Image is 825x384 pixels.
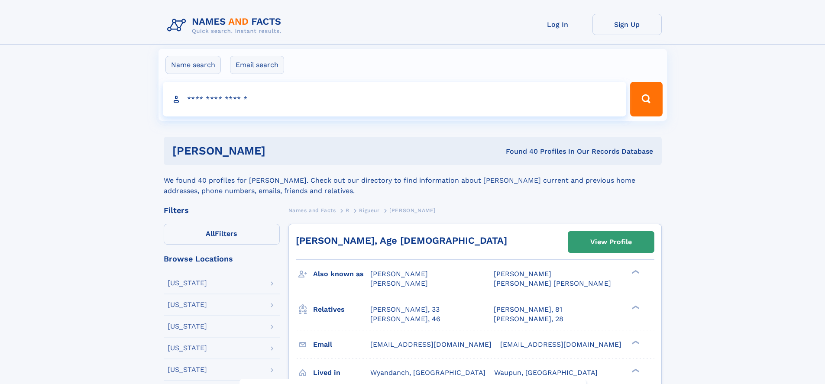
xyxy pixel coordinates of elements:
div: Filters [164,207,280,214]
span: [PERSON_NAME] [389,207,436,213]
div: [US_STATE] [168,323,207,330]
a: [PERSON_NAME], Age [DEMOGRAPHIC_DATA] [296,235,507,246]
div: Found 40 Profiles In Our Records Database [385,147,653,156]
h3: Lived in [313,365,370,380]
span: [PERSON_NAME] [370,279,428,287]
a: Sign Up [592,14,662,35]
h3: Also known as [313,267,370,281]
h1: [PERSON_NAME] [172,145,386,156]
a: [PERSON_NAME], 46 [370,314,440,324]
a: R [346,205,349,216]
div: We found 40 profiles for [PERSON_NAME]. Check out our directory to find information about [PERSON... [164,165,662,196]
a: View Profile [568,232,654,252]
span: [EMAIL_ADDRESS][DOMAIN_NAME] [370,340,492,349]
div: View Profile [590,232,632,252]
h3: Relatives [313,302,370,317]
span: [PERSON_NAME] [370,270,428,278]
span: Waupun, [GEOGRAPHIC_DATA] [494,368,598,377]
span: [PERSON_NAME] [PERSON_NAME] [494,279,611,287]
span: All [206,229,215,238]
a: [PERSON_NAME], 81 [494,305,562,314]
label: Email search [230,56,284,74]
a: Log In [523,14,592,35]
h3: Email [313,337,370,352]
div: [US_STATE] [168,280,207,287]
img: Logo Names and Facts [164,14,288,37]
div: ❯ [630,269,640,275]
div: [US_STATE] [168,345,207,352]
label: Name search [165,56,221,74]
div: [US_STATE] [168,366,207,373]
div: [US_STATE] [168,301,207,308]
input: search input [163,82,627,116]
a: [PERSON_NAME], 28 [494,314,563,324]
button: Search Button [630,82,662,116]
span: [EMAIL_ADDRESS][DOMAIN_NAME] [500,340,621,349]
span: R [346,207,349,213]
div: ❯ [630,339,640,345]
span: Rigueur [359,207,379,213]
span: [PERSON_NAME] [494,270,551,278]
a: [PERSON_NAME], 33 [370,305,440,314]
label: Filters [164,224,280,245]
a: Names and Facts [288,205,336,216]
div: ❯ [630,368,640,373]
a: Rigueur [359,205,379,216]
span: Wyandanch, [GEOGRAPHIC_DATA] [370,368,485,377]
div: ❯ [630,304,640,310]
div: Browse Locations [164,255,280,263]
